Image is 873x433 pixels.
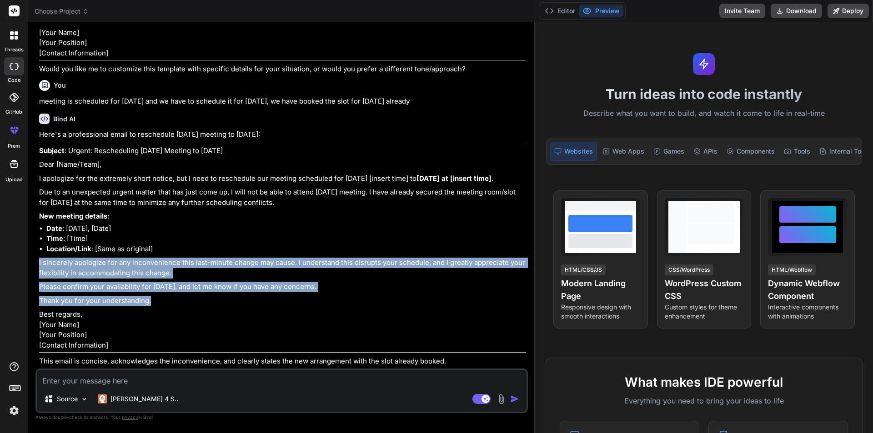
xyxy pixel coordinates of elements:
p: I sincerely apologize for any inconvenience this last-minute change may cause. I understand this ... [39,258,526,278]
p: Source [57,394,78,403]
p: Describe what you want to build, and watch it come to life in real-time [541,108,868,119]
h6: You [54,81,66,90]
button: Editor [541,5,579,17]
strong: Location/Link [46,244,91,253]
div: Tools [780,142,814,161]
p: Always double-check its answers. Your in Bind [35,413,528,422]
label: Upload [5,176,23,184]
p: I apologize for the extremely short notice, but I need to reschedule our meeting scheduled for [D... [39,174,526,184]
h2: What makes IDE powerful [560,373,848,392]
p: Everything you need to bring your ideas to life [560,395,848,406]
label: code [8,76,20,84]
div: Websites [550,142,597,161]
div: Games [650,142,688,161]
img: icon [510,394,519,403]
p: Here's a professional email to reschedule [DATE] meeting to [DATE]: [39,129,526,140]
h6: Bind AI [53,114,75,124]
img: attachment [496,394,507,404]
p: Please confirm your availability for [DATE], and let me know if you have any concerns. [39,282,526,292]
label: GitHub [5,108,22,116]
div: APIs [690,142,721,161]
p: Best regards, [Your Name] [Your Position] [Contact Information] [39,309,526,350]
strong: Subject [39,146,65,155]
button: Invite Team [719,4,765,18]
span: Choose Project [35,7,89,16]
h4: WordPress Custom CSS [665,277,744,303]
div: HTML/CSS/JS [561,264,606,275]
img: Pick Models [80,395,88,403]
strong: [DATE] at [insert time] [416,174,492,183]
p: Responsive design with smooth interactions [561,303,640,321]
div: Components [723,142,778,161]
p: Best regards, [Your Name] [Your Position] [Contact Information] [39,17,526,58]
img: settings [6,403,22,418]
li: : [DATE], [Date] [46,224,526,234]
button: Download [771,4,822,18]
button: Preview [579,5,623,17]
li: : [Time] [46,234,526,244]
p: : Urgent: Rescheduling [DATE] Meeting to [DATE] [39,146,526,156]
button: Deploy [828,4,869,18]
label: prem [8,142,20,150]
div: HTML/Webflow [768,264,816,275]
div: CSS/WordPress [665,264,713,275]
p: [PERSON_NAME] 4 S.. [110,394,178,403]
label: threads [4,46,24,54]
p: Thank you for your understanding. [39,296,526,306]
p: meeting is scheduled for [DATE] and we have to schedule it for [DATE], we have booked the slot fo... [39,96,526,107]
p: Would you like me to customize this template with specific details for your situation, or would y... [39,64,526,75]
strong: New meeting details: [39,212,110,220]
p: This email is concise, acknowledges the inconvenience, and clearly states the new arrangement wit... [39,356,526,367]
h1: Turn ideas into code instantly [541,86,868,102]
p: Dear [Name/Team], [39,159,526,170]
h4: Modern Landing Page [561,277,640,303]
div: Web Apps [599,142,648,161]
img: Claude 4 Sonnet [98,394,107,403]
p: Due to an unexpected urgent matter that has just come up, I will not be able to attend [DATE] mee... [39,187,526,208]
li: : [Same as original] [46,244,526,254]
span: privacy [122,414,138,420]
p: Custom styles for theme enhancement [665,303,744,321]
strong: Date [46,224,62,233]
p: Interactive components with animations [768,303,847,321]
strong: Time [46,234,63,243]
h4: Dynamic Webflow Component [768,277,847,303]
